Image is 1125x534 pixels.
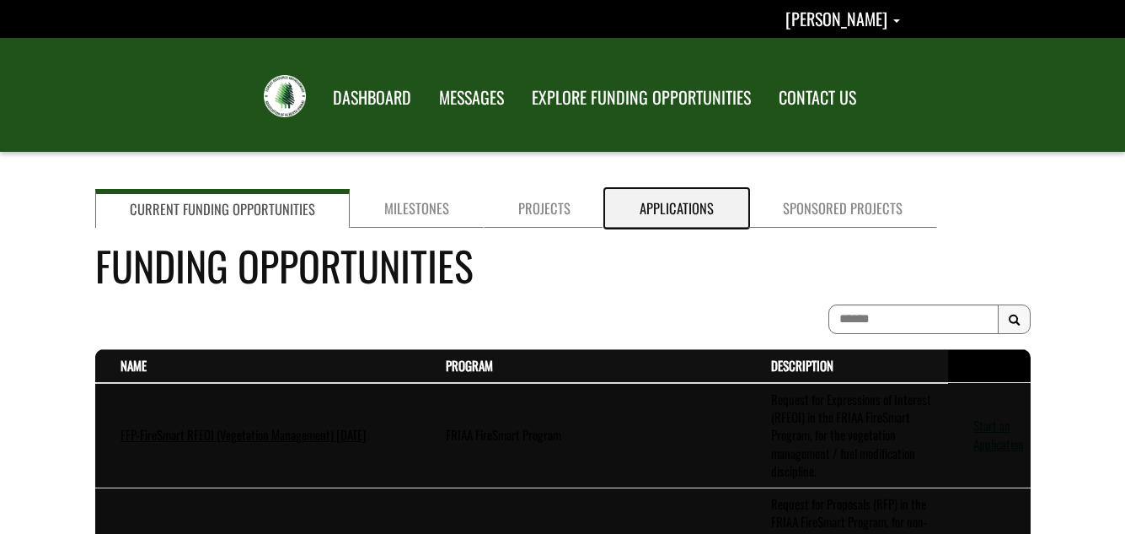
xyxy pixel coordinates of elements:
a: Kara Foote [785,6,900,31]
td: Request for Expressions of Interest (RFEOI) in the FRIAA FireSmart Program, for the vegetation ma... [746,383,948,488]
a: FFP-FireSmart RFEOI (Vegetation Management) [DATE] [121,425,367,444]
img: FRIAA Submissions Portal [264,75,306,117]
a: DASHBOARD [320,77,424,119]
a: Name [121,356,147,375]
a: Milestones [350,189,484,228]
h4: Funding Opportunities [95,235,1031,295]
input: To search on partial text, use the asterisk (*) wildcard character. [828,305,999,334]
nav: Main Navigation [318,72,869,119]
a: Start an Application [973,416,1024,452]
button: Search Results [998,305,1031,335]
a: Current Funding Opportunities [95,189,350,228]
td: FRIAA FireSmart Program [421,383,746,488]
a: Sponsored Projects [748,189,937,228]
td: FFP-FireSmart RFEOI (Vegetation Management) July 2025 [95,383,421,488]
span: [PERSON_NAME] [785,6,887,31]
a: EXPLORE FUNDING OPPORTUNITIES [519,77,763,119]
a: Projects [484,189,605,228]
a: Description [771,356,833,375]
a: CONTACT US [766,77,869,119]
a: MESSAGES [426,77,517,119]
a: Program [446,356,493,375]
a: Applications [605,189,748,228]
